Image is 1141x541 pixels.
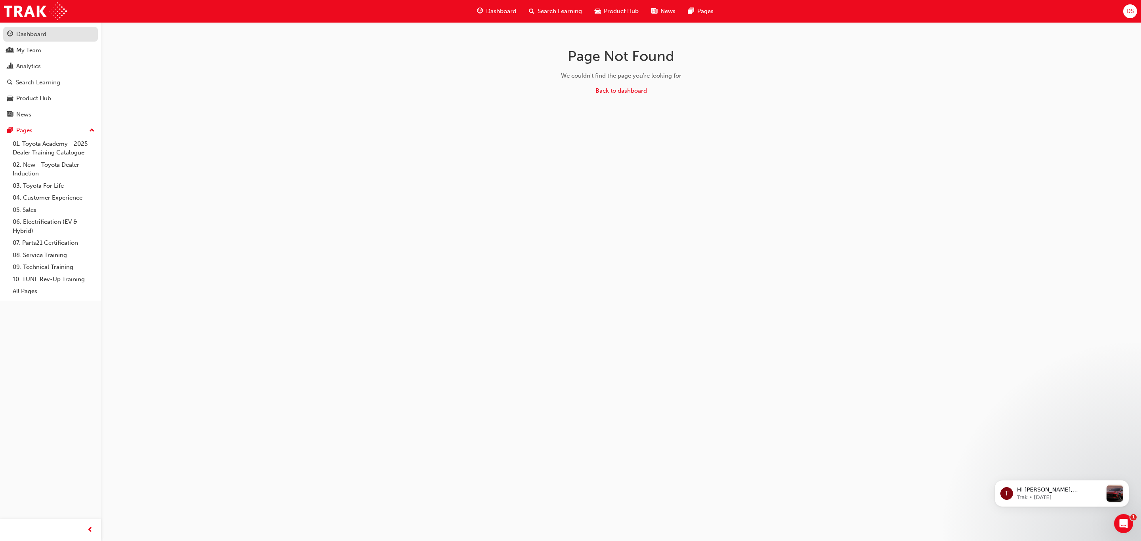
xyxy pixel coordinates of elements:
[595,6,601,16] span: car-icon
[3,25,98,123] button: DashboardMy TeamAnalyticsSearch LearningProduct HubNews
[10,216,98,237] a: 06. Electrification (EV & Hybrid)
[1114,514,1133,533] iframe: Intercom live chat
[7,79,13,86] span: search-icon
[3,27,98,42] a: Dashboard
[10,261,98,273] a: 09. Technical Training
[87,525,93,535] span: prev-icon
[3,123,98,138] button: Pages
[4,2,67,20] img: Trak
[645,3,682,19] a: news-iconNews
[3,91,98,106] a: Product Hub
[16,126,32,135] div: Pages
[1126,7,1134,16] span: DS
[697,7,714,16] span: Pages
[983,464,1141,520] iframe: Intercom notifications message
[7,63,13,70] span: chart-icon
[604,7,639,16] span: Product Hub
[3,107,98,122] a: News
[529,6,534,16] span: search-icon
[10,192,98,204] a: 04. Customer Experience
[7,111,13,118] span: news-icon
[7,47,13,54] span: people-icon
[16,94,51,103] div: Product Hub
[10,138,98,159] a: 01. Toyota Academy - 2025 Dealer Training Catalogue
[523,3,588,19] a: search-iconSearch Learning
[595,87,647,94] a: Back to dashboard
[660,7,675,16] span: News
[486,7,516,16] span: Dashboard
[10,159,98,180] a: 02. New - Toyota Dealer Induction
[496,48,747,65] h1: Page Not Found
[16,62,41,71] div: Analytics
[682,3,720,19] a: pages-iconPages
[477,6,483,16] span: guage-icon
[16,30,46,39] div: Dashboard
[16,110,31,119] div: News
[538,7,582,16] span: Search Learning
[688,6,694,16] span: pages-icon
[7,31,13,38] span: guage-icon
[10,237,98,249] a: 07. Parts21 Certification
[10,204,98,216] a: 05. Sales
[10,249,98,261] a: 08. Service Training
[3,75,98,90] a: Search Learning
[10,180,98,192] a: 03. Toyota For Life
[651,6,657,16] span: news-icon
[10,285,98,297] a: All Pages
[588,3,645,19] a: car-iconProduct Hub
[471,3,523,19] a: guage-iconDashboard
[1123,4,1137,18] button: DS
[3,43,98,58] a: My Team
[7,127,13,134] span: pages-icon
[1130,514,1137,520] span: 1
[3,59,98,74] a: Analytics
[7,95,13,102] span: car-icon
[16,46,41,55] div: My Team
[89,126,95,136] span: up-icon
[10,273,98,286] a: 10. TUNE Rev-Up Training
[16,78,60,87] div: Search Learning
[496,71,747,80] div: We couldn't find the page you're looking for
